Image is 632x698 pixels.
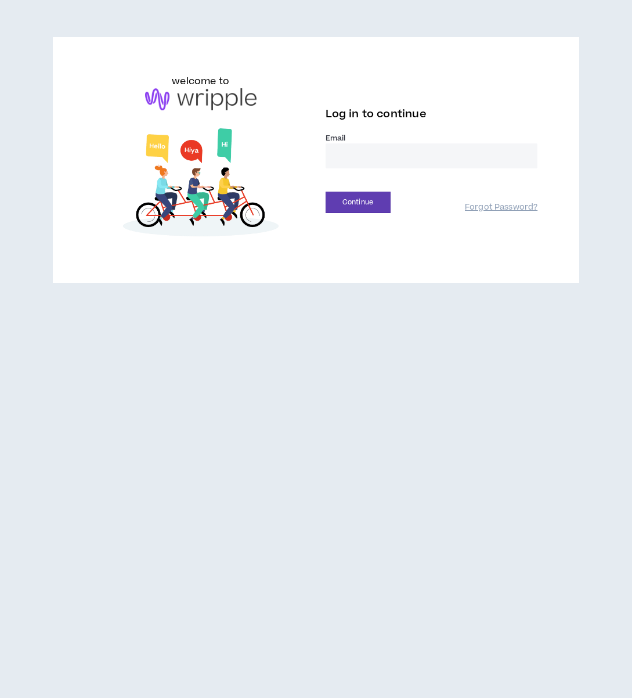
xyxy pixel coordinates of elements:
[172,74,229,88] h6: welcome to
[326,107,427,121] span: Log in to continue
[326,133,538,143] label: Email
[145,88,257,110] img: logo-brand.png
[95,122,307,246] img: Welcome to Wripple
[326,192,391,213] button: Continue
[465,202,537,213] a: Forgot Password?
